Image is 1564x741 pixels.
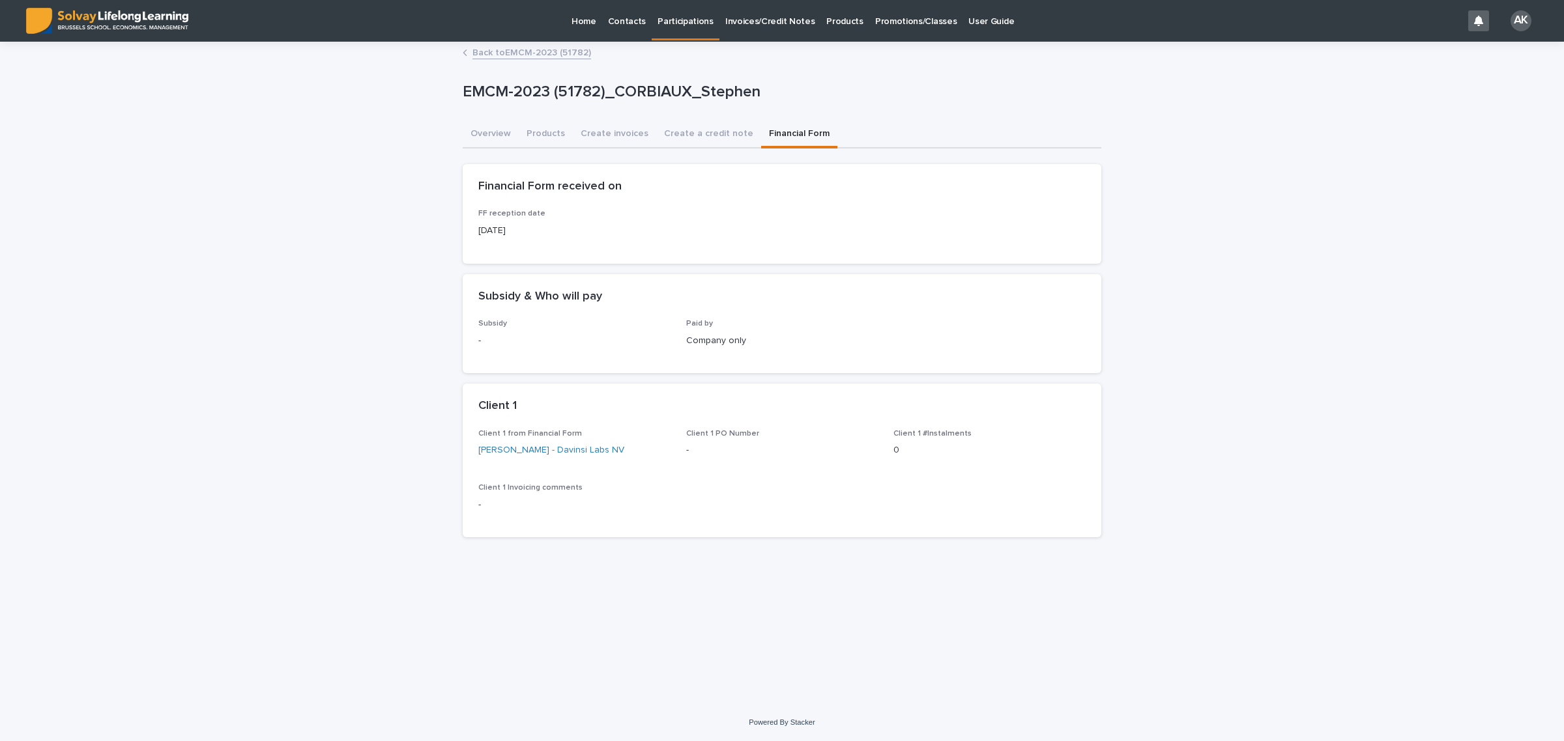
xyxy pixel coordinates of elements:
[478,430,582,438] span: Client 1 from Financial Form
[478,484,583,492] span: Client 1 Invoicing comments
[893,430,972,438] span: Client 1 #Instalments
[686,320,713,328] span: Paid by
[749,718,815,726] a: Powered By Stacker
[478,210,545,217] span: FF reception date
[686,430,759,438] span: Client 1 PO Number
[472,44,591,59] a: Back toEMCM-2023 (51782)
[478,320,507,328] span: Subsidy
[478,180,622,194] h2: Financial Form received on
[519,121,573,148] button: Products
[656,121,761,148] button: Create a credit note
[686,443,878,457] p: -
[478,443,624,457] a: [PERSON_NAME] - Davinsi Labs NV
[1511,10,1531,31] div: AK
[478,399,517,413] h2: Client 1
[463,121,519,148] button: Overview
[478,224,671,238] p: [DATE]
[893,443,1086,457] p: 0
[573,121,656,148] button: Create invoices
[463,83,1096,102] p: EMCM-2023 (51782)_CORBIAUX_Stephen
[478,498,1086,512] p: -
[761,121,837,148] button: Financial Form
[478,334,671,348] p: -
[478,290,602,304] h2: Subsidy & Who will pay
[26,8,188,34] img: ED0IkcNQHGZZMpCVrDht
[686,334,878,348] p: Company only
